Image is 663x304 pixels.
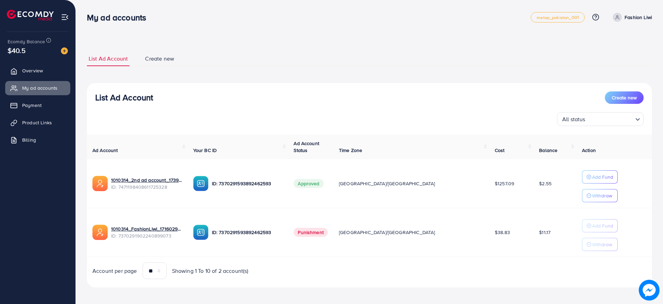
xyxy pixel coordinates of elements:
[588,113,633,124] input: Search for option
[22,119,52,126] span: Product Links
[61,47,68,54] img: image
[592,191,612,200] p: Withdraw
[92,225,108,240] img: ic-ads-acc.e4c84228.svg
[111,232,182,239] span: ID: 7370291902240899073
[87,12,152,23] h3: My ad accounts
[582,238,618,251] button: Withdraw
[61,13,69,21] img: menu
[539,147,557,154] span: Balance
[193,176,208,191] img: ic-ba-acc.ded83a64.svg
[89,55,128,63] span: List Ad Account
[537,15,579,20] span: metap_pakistan_001
[95,92,153,102] h3: List Ad Account
[5,64,70,78] a: Overview
[193,147,217,154] span: Your BC ID
[561,114,587,124] span: All status
[5,98,70,112] a: Payment
[7,10,54,20] img: logo
[145,55,174,63] span: Create new
[92,267,137,275] span: Account per page
[612,94,637,101] span: Create new
[5,81,70,95] a: My ad accounts
[111,225,182,232] a: 1010314_FashionLiwi_1716029837189
[639,280,660,301] img: image
[212,179,283,188] p: ID: 7370291593892462593
[582,147,596,154] span: Action
[111,177,182,184] a: 1010314_2nd ad account_1739523946213
[8,38,45,45] span: Ecomdy Balance
[22,84,57,91] span: My ad accounts
[212,228,283,236] p: ID: 7370291593892462593
[92,147,118,154] span: Ad Account
[111,184,182,190] span: ID: 7471198408611725328
[193,225,208,240] img: ic-ba-acc.ded83a64.svg
[22,102,42,109] span: Payment
[531,12,585,23] a: metap_pakistan_001
[111,177,182,191] div: <span class='underline'>1010314_2nd ad account_1739523946213</span></br>7471198408611725328
[92,176,108,191] img: ic-ads-acc.e4c84228.svg
[5,133,70,147] a: Billing
[539,180,552,187] span: $2.55
[5,116,70,129] a: Product Links
[582,219,618,232] button: Add Fund
[22,67,43,74] span: Overview
[339,229,435,236] span: [GEOGRAPHIC_DATA]/[GEOGRAPHIC_DATA]
[111,225,182,240] div: <span class='underline'>1010314_FashionLiwi_1716029837189</span></br>7370291902240899073
[539,229,550,236] span: $11.17
[172,267,249,275] span: Showing 1 To 10 of 2 account(s)
[22,136,36,143] span: Billing
[495,147,505,154] span: Cost
[625,13,652,21] p: Fashion Liwi
[495,180,514,187] span: $1257.09
[557,112,644,126] div: Search for option
[605,91,644,104] button: Create new
[8,45,26,55] span: $40.5
[610,13,652,22] a: Fashion Liwi
[592,240,612,249] p: Withdraw
[592,173,613,181] p: Add Fund
[294,140,319,154] span: Ad Account Status
[339,180,435,187] span: [GEOGRAPHIC_DATA]/[GEOGRAPHIC_DATA]
[294,179,323,188] span: Approved
[339,147,362,154] span: Time Zone
[592,222,613,230] p: Add Fund
[582,189,618,202] button: Withdraw
[495,229,510,236] span: $38.83
[582,170,618,184] button: Add Fund
[294,228,328,237] span: Punishment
